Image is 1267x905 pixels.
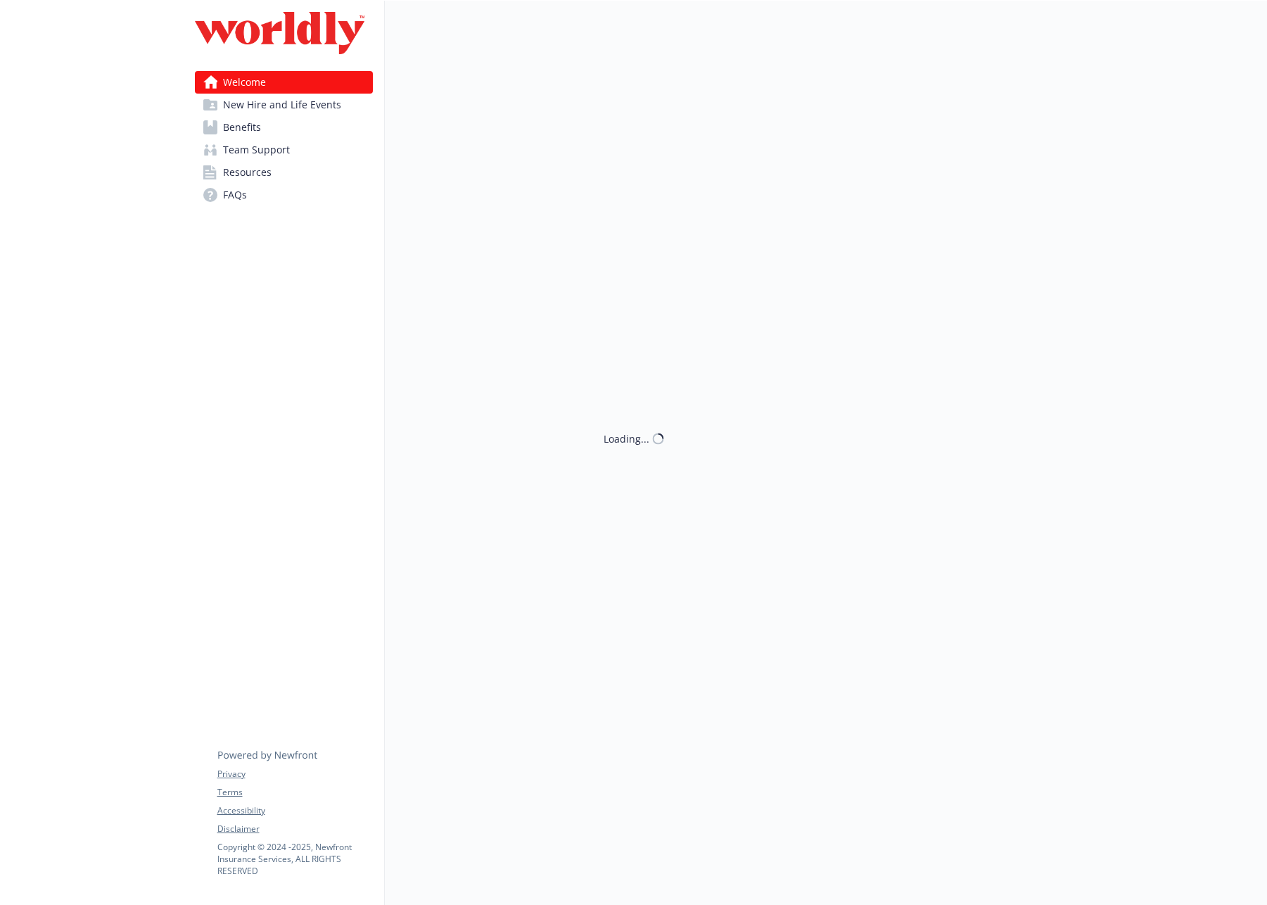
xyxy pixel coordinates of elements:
a: Team Support [195,139,373,161]
a: Terms [217,786,372,799]
a: Privacy [217,768,372,780]
span: New Hire and Life Events [223,94,341,116]
span: Team Support [223,139,290,161]
span: Benefits [223,116,261,139]
a: New Hire and Life Events [195,94,373,116]
a: Disclaimer [217,823,372,835]
div: Loading... [604,431,649,446]
a: Benefits [195,116,373,139]
a: Resources [195,161,373,184]
a: Welcome [195,71,373,94]
span: FAQs [223,184,247,206]
a: FAQs [195,184,373,206]
span: Welcome [223,71,266,94]
p: Copyright © 2024 - 2025 , Newfront Insurance Services, ALL RIGHTS RESERVED [217,841,372,877]
span: Resources [223,161,272,184]
a: Accessibility [217,804,372,817]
